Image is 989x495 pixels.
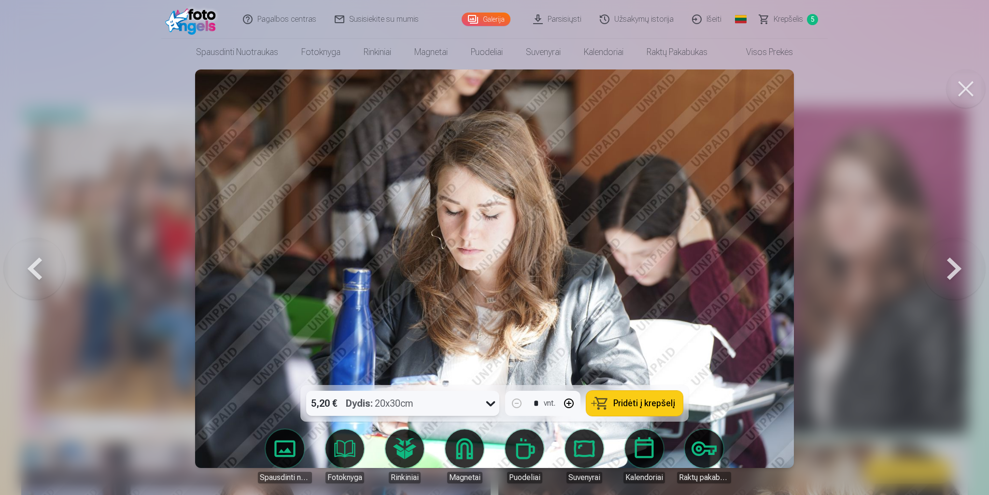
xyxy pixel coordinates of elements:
[497,429,551,483] a: Puodeliai
[258,472,312,483] div: Spausdinti nuotraukas
[352,39,403,66] a: Rinkiniai
[677,472,731,483] div: Raktų pakabukas
[544,398,555,409] div: vnt.
[346,397,373,410] strong: Dydis :
[566,472,602,483] div: Suvenyrai
[807,14,818,25] span: 5
[290,39,352,66] a: Fotoknyga
[635,39,719,66] a: Raktų pakabukas
[184,39,290,66] a: Spausdinti nuotraukas
[774,14,803,25] span: Krepšelis
[165,4,221,35] img: /fa2
[318,429,372,483] a: Fotoknyga
[438,429,492,483] a: Magnetai
[306,391,342,416] div: 5,20 €
[447,472,482,483] div: Magnetai
[403,39,459,66] a: Magnetai
[462,13,510,26] a: Galerija
[586,391,683,416] button: Pridėti į krepšelį
[459,39,514,66] a: Puodeliai
[719,39,805,66] a: Visos prekės
[346,391,413,416] div: 20x30cm
[507,472,542,483] div: Puodeliai
[389,472,421,483] div: Rinkiniai
[557,429,611,483] a: Suvenyrai
[623,472,665,483] div: Kalendoriai
[677,429,731,483] a: Raktų pakabukas
[613,399,675,408] span: Pridėti į krepšelį
[514,39,572,66] a: Suvenyrai
[378,429,432,483] a: Rinkiniai
[258,429,312,483] a: Spausdinti nuotraukas
[617,429,671,483] a: Kalendoriai
[572,39,635,66] a: Kalendoriai
[325,472,364,483] div: Fotoknyga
